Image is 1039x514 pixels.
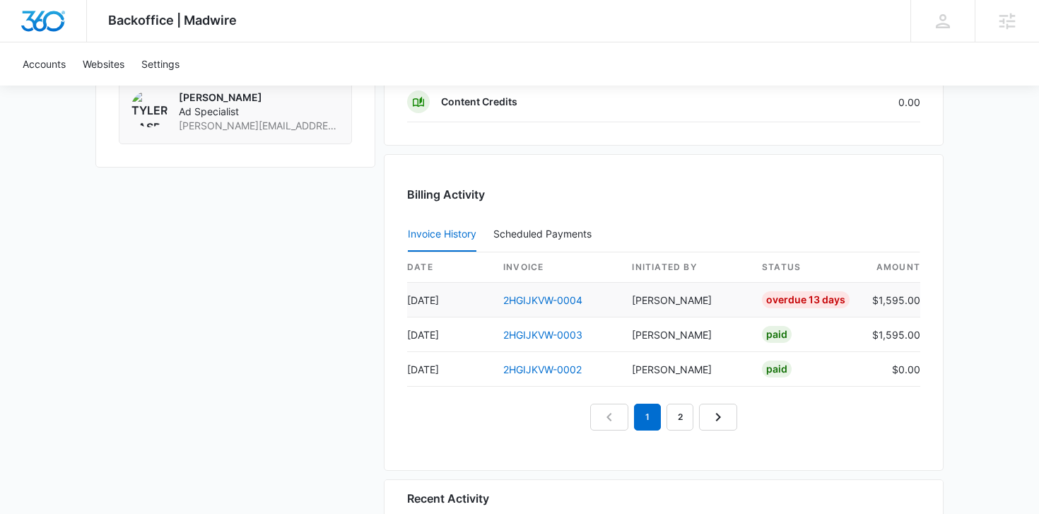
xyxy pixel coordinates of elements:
a: Settings [133,42,188,86]
th: amount [861,252,920,283]
a: Websites [74,42,133,86]
div: Scheduled Payments [493,229,597,239]
td: [DATE] [407,317,492,352]
p: Content Credits [441,95,517,109]
span: [PERSON_NAME][EMAIL_ADDRESS][PERSON_NAME][DOMAIN_NAME] [179,119,340,133]
td: [PERSON_NAME] [621,317,751,352]
a: Next Page [699,404,737,431]
img: logo_orange.svg [23,23,34,34]
a: Accounts [14,42,74,86]
span: Backoffice | Madwire [108,13,237,28]
td: [PERSON_NAME] [621,283,751,317]
th: status [751,252,861,283]
span: Ad Specialist [179,105,340,119]
td: [DATE] [407,283,492,317]
div: Keywords by Traffic [156,83,238,93]
img: website_grey.svg [23,37,34,48]
div: Paid [762,361,792,378]
a: 2HGIJKVW-0003 [503,329,582,341]
td: [PERSON_NAME] [621,352,751,387]
th: date [407,252,492,283]
div: Domain: [DOMAIN_NAME] [37,37,155,48]
a: 2HGIJKVW-0002 [503,363,582,375]
td: [DATE] [407,352,492,387]
button: Invoice History [408,218,476,252]
div: Paid [762,326,792,343]
img: tab_keywords_by_traffic_grey.svg [141,82,152,93]
a: 2HGIJKVW-0004 [503,294,582,306]
nav: Pagination [590,404,737,431]
div: Domain Overview [54,83,127,93]
th: Initiated By [621,252,751,283]
th: invoice [492,252,621,283]
td: $0.00 [861,352,920,387]
td: 0.00 [770,82,920,122]
p: [PERSON_NAME] [179,90,340,105]
a: Page 2 [667,404,693,431]
h3: Billing Activity [407,186,920,203]
div: Overdue 13 Days [762,291,850,308]
em: 1 [634,404,661,431]
h6: Recent Activity [407,490,489,507]
td: $1,595.00 [861,283,920,317]
img: Tyler Rasdon [131,90,168,127]
div: v 4.0.25 [40,23,69,34]
td: $1,595.00 [861,317,920,352]
img: tab_domain_overview_orange.svg [38,82,49,93]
